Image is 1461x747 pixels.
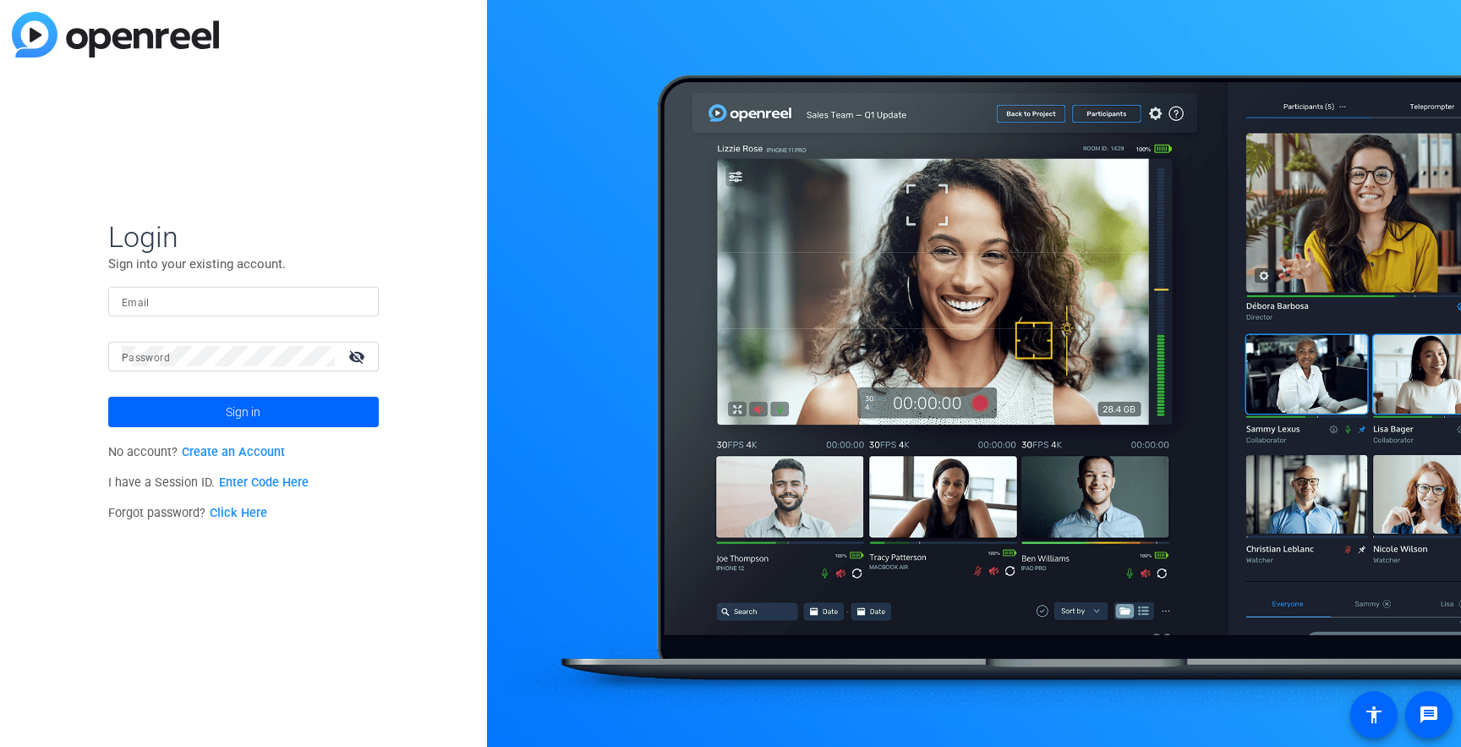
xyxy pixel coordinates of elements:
[226,391,260,433] span: Sign in
[108,255,379,273] p: Sign into your existing account.
[108,219,379,255] span: Login
[122,352,170,364] mat-label: Password
[210,506,267,520] a: Click Here
[108,397,379,427] button: Sign in
[1419,705,1439,725] mat-icon: message
[108,445,285,459] span: No account?
[12,12,219,58] img: blue-gradient.svg
[1364,705,1384,725] mat-icon: accessibility
[338,344,379,369] mat-icon: visibility_off
[182,445,285,459] a: Create an Account
[108,506,267,520] span: Forgot password?
[122,297,150,309] mat-label: Email
[122,291,365,311] input: Enter Email Address
[108,475,309,490] span: I have a Session ID.
[219,475,309,490] a: Enter Code Here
